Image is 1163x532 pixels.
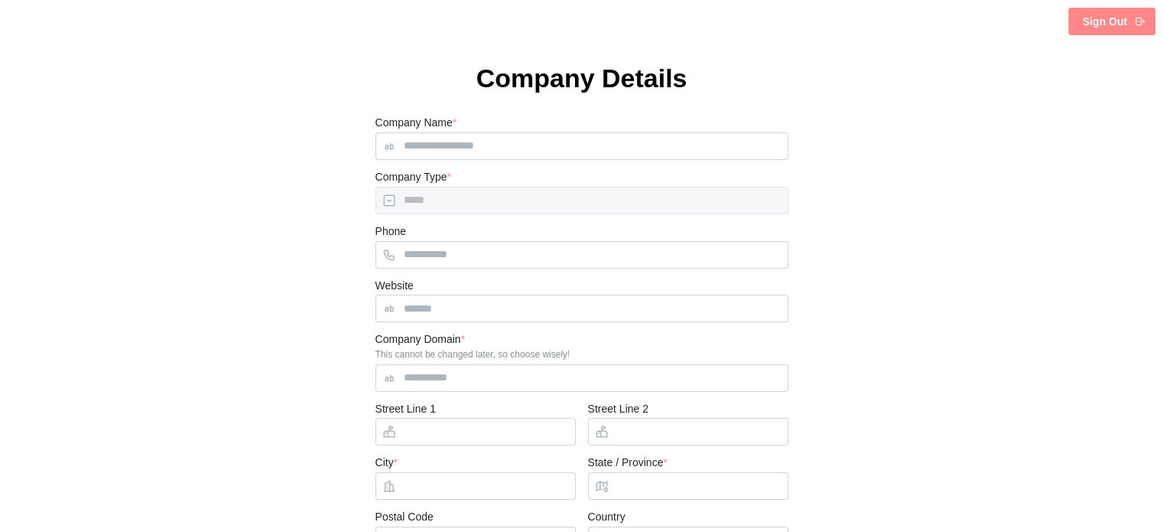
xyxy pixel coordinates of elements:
label: Company Type [375,169,451,186]
label: State / Province [588,455,668,472]
h1: Company Details [375,61,788,95]
label: Street Line 1 [375,401,436,418]
label: Company Domain [375,331,466,348]
label: Company Name [375,115,457,132]
button: Sign Out [1068,8,1155,35]
div: This cannot be changed later, so choose wisely! [375,349,788,360]
label: City [375,455,398,472]
span: Sign Out [1083,8,1127,34]
label: Street Line 2 [588,401,648,418]
label: Website [375,278,414,295]
label: Country [588,509,625,526]
label: Postal Code [375,509,434,526]
label: Phone [375,224,406,240]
